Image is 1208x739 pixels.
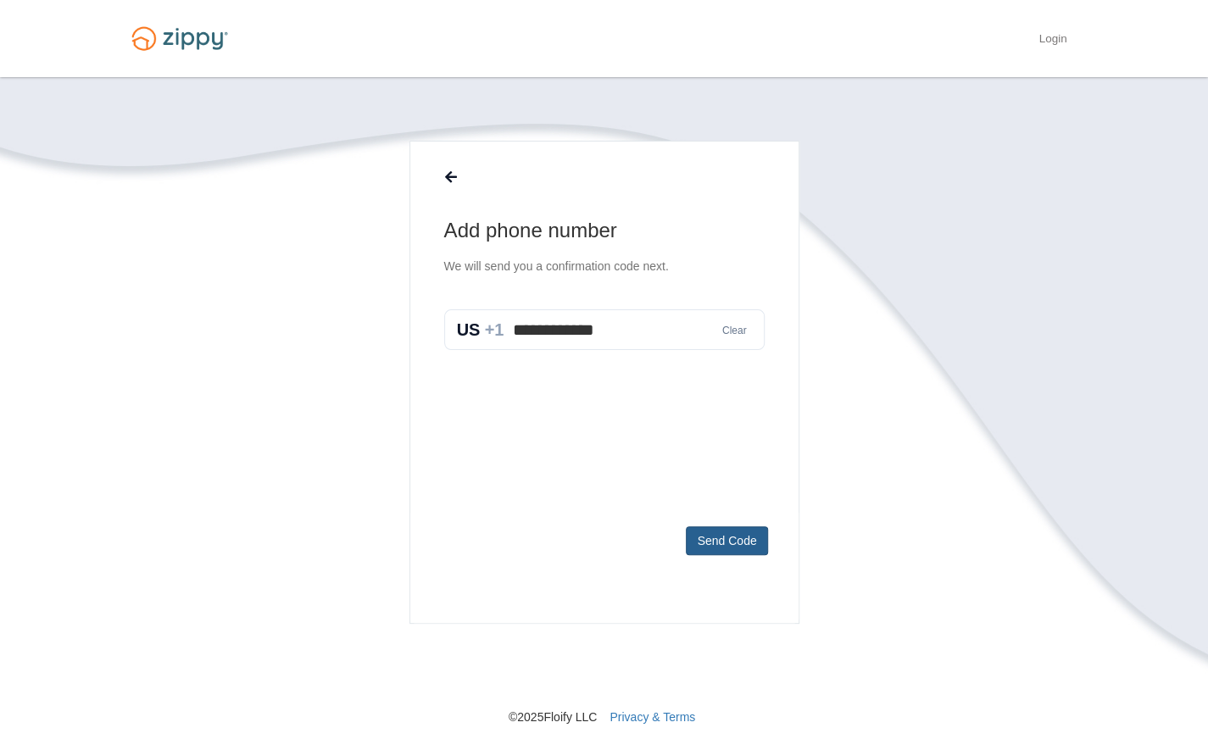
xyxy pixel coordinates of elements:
[610,710,695,724] a: Privacy & Terms
[444,217,765,244] h1: Add phone number
[1038,32,1066,49] a: Login
[717,323,752,339] button: Clear
[121,19,238,58] img: Logo
[444,258,765,275] p: We will send you a confirmation code next.
[686,526,767,555] button: Send Code
[121,624,1088,725] nav: © 2025 Floify LLC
